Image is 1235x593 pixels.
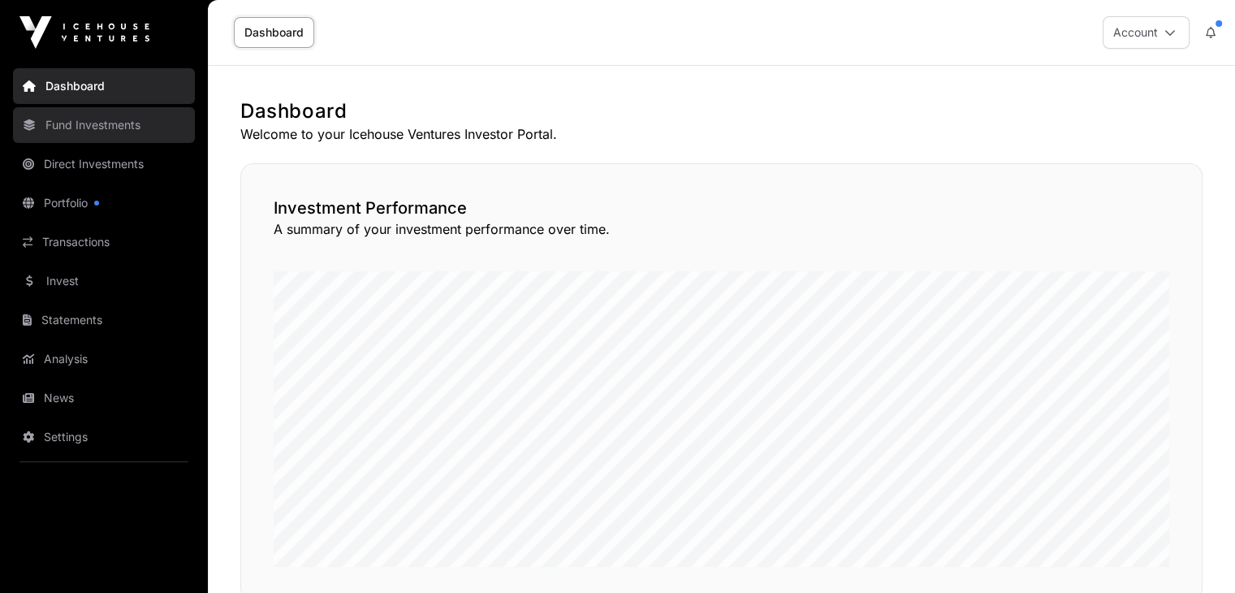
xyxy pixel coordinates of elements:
a: Direct Investments [13,146,195,182]
h1: Dashboard [240,98,1203,124]
h2: Investment Performance [274,197,1169,219]
p: A summary of your investment performance over time. [274,219,1169,239]
a: Dashboard [234,17,314,48]
iframe: Chat Widget [1154,515,1235,593]
a: Dashboard [13,68,195,104]
a: Analysis [13,341,195,377]
p: Welcome to your Icehouse Ventures Investor Portal. [240,124,1203,144]
button: Account [1103,16,1190,49]
a: Settings [13,419,195,455]
img: Icehouse Ventures Logo [19,16,149,49]
a: News [13,380,195,416]
a: Portfolio [13,185,195,221]
a: Fund Investments [13,107,195,143]
a: Transactions [13,224,195,260]
a: Invest [13,263,195,299]
a: Statements [13,302,195,338]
